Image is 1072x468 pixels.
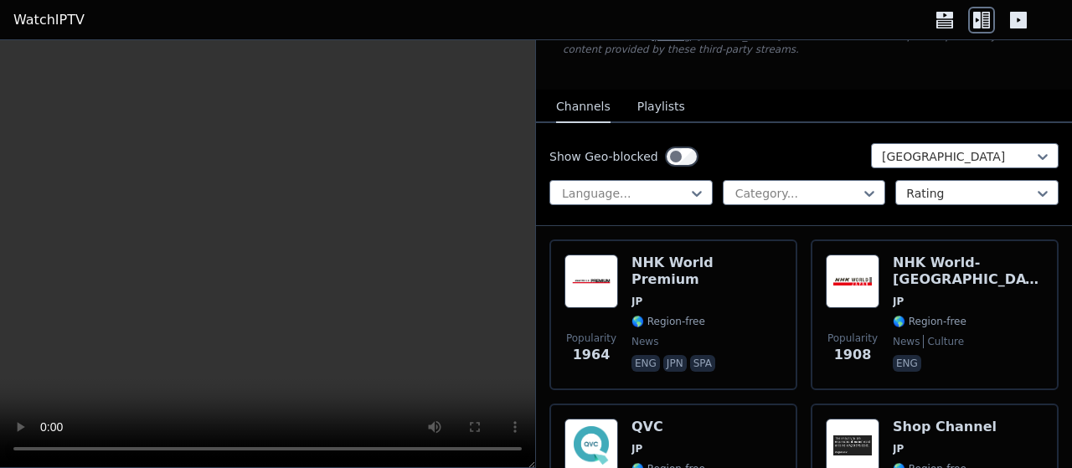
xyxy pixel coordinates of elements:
[690,355,715,372] p: spa
[573,345,611,365] span: 1964
[893,442,904,455] span: JP
[631,315,705,328] span: 🌎 Region-free
[631,335,658,348] span: news
[893,255,1044,288] h6: NHK World-[GEOGRAPHIC_DATA]
[893,355,921,372] p: eng
[826,255,879,308] img: NHK World-Japan
[631,442,642,455] span: JP
[893,295,904,308] span: JP
[827,332,878,345] span: Popularity
[834,345,872,365] span: 1908
[631,255,782,288] h6: NHK World Premium
[566,332,616,345] span: Popularity
[893,419,997,435] h6: Shop Channel
[549,148,658,165] label: Show Geo-blocked
[556,91,611,123] button: Channels
[631,419,705,435] h6: QVC
[923,335,964,348] span: culture
[564,255,618,308] img: NHK World Premium
[631,295,642,308] span: JP
[13,10,85,30] a: WatchIPTV
[637,91,685,123] button: Playlists
[893,315,966,328] span: 🌎 Region-free
[663,355,687,372] p: jpn
[631,355,660,372] p: eng
[893,335,920,348] span: news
